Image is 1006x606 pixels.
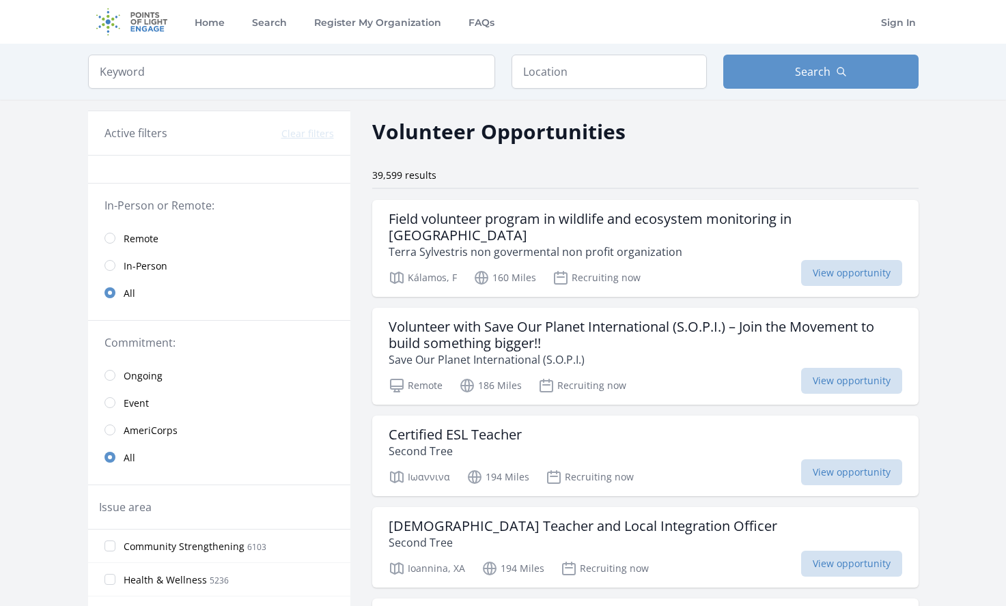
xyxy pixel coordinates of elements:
[561,560,649,577] p: Recruiting now
[801,459,902,485] span: View opportunity
[389,518,777,534] h3: [DEMOGRAPHIC_DATA] Teacher and Local Integration Officer
[372,416,919,496] a: Certified ESL Teacher Second Tree Ιωαννινα 194 Miles Recruiting now View opportunity
[88,416,350,444] a: AmeriCorps
[389,377,443,394] p: Remote
[124,396,149,410] span: Event
[104,125,167,141] h3: Active filters
[372,116,626,147] h2: Volunteer Opportunities
[389,427,522,443] h3: Certified ESL Teacher
[88,55,495,89] input: Keyword
[124,451,135,465] span: All
[88,444,350,471] a: All
[372,308,919,405] a: Volunteer with Save Our Planet International (S.O.P.I.) – Join the Movement to build something bi...
[247,541,266,553] span: 6103
[723,55,919,89] button: Search
[88,389,350,416] a: Event
[124,573,207,587] span: Health & Wellness
[104,197,334,214] legend: In-Person or Remote:
[512,55,707,89] input: Location
[88,252,350,279] a: In-Person
[389,319,902,351] h3: Volunteer with Save Our Planet International (S.O.P.I.) – Join the Movement to build something bi...
[124,259,167,273] span: In-Person
[801,551,902,577] span: View opportunity
[124,540,244,553] span: Community Strengthening
[124,369,163,383] span: Ongoing
[124,424,178,437] span: AmeriCorps
[389,351,902,368] p: Save Our Planet International (S.O.P.I.)
[538,377,626,394] p: Recruiting now
[389,469,450,485] p: Ιωαννινα
[801,368,902,394] span: View opportunity
[473,270,536,286] p: 160 Miles
[389,560,465,577] p: Ioannina, XA
[124,287,135,300] span: All
[104,334,334,351] legend: Commitment:
[459,377,522,394] p: 186 Miles
[546,469,634,485] p: Recruiting now
[801,260,902,286] span: View opportunity
[372,507,919,588] a: [DEMOGRAPHIC_DATA] Teacher and Local Integration Officer Second Tree Ioannina, XA 194 Miles Recru...
[481,560,544,577] p: 194 Miles
[389,211,902,244] h3: Field volunteer program in wildlife and ecosystem monitoring in [GEOGRAPHIC_DATA]
[124,232,158,246] span: Remote
[389,270,457,286] p: Kálamos, F
[104,574,115,585] input: Health & Wellness 5236
[389,534,777,551] p: Second Tree
[210,575,229,586] span: 5236
[466,469,529,485] p: 194 Miles
[389,443,522,459] p: Second Tree
[88,362,350,389] a: Ongoing
[104,540,115,551] input: Community Strengthening 6103
[553,270,641,286] p: Recruiting now
[281,127,334,141] button: Clear filters
[795,63,830,80] span: Search
[389,244,902,260] p: Terra Sylvestris non govermental non profit organization
[372,200,919,297] a: Field volunteer program in wildlife and ecosystem monitoring in [GEOGRAPHIC_DATA] Terra Sylvestri...
[99,499,152,515] legend: Issue area
[372,169,436,182] span: 39,599 results
[88,279,350,306] a: All
[88,225,350,252] a: Remote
